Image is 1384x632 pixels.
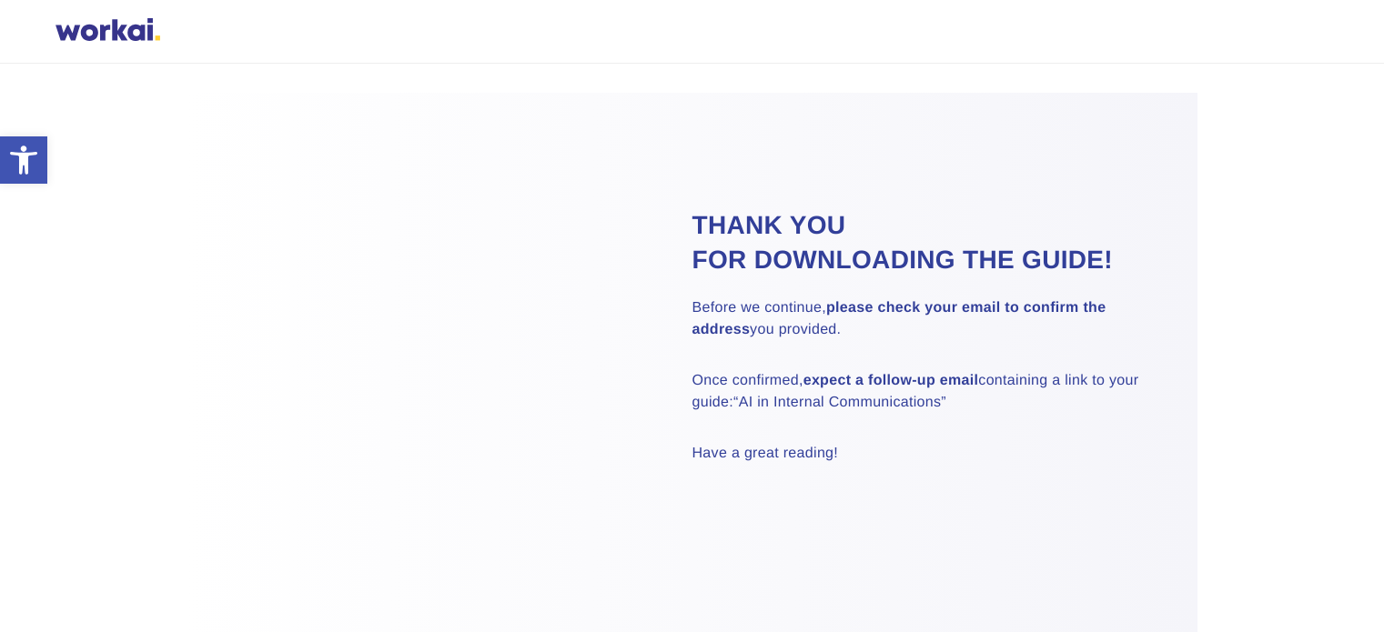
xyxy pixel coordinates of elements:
strong: expect a follow-up email [803,373,979,388]
p: Before we continue, you provided. [692,297,1152,341]
p: Once confirmed, containing a link to your guide: [692,370,1152,414]
em: “AI in Internal Communications” [733,395,946,410]
strong: please check your email to confirm the address [692,300,1106,337]
p: Have a great reading! [692,443,1152,465]
h2: Thank you for downloading the guide! [692,208,1152,277]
